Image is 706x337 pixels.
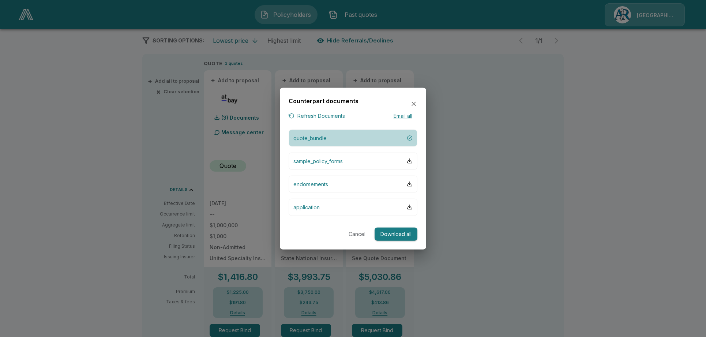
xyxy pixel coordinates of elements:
[293,134,327,142] p: quote_bundle
[289,129,417,146] button: quote_bundle
[388,112,417,121] button: Email all
[289,152,417,169] button: sample_policy_forms
[293,180,328,188] p: endorsements
[345,227,369,241] button: Cancel
[293,203,320,211] p: application
[289,96,358,106] h6: Counterpart documents
[289,198,417,216] button: application
[289,175,417,192] button: endorsements
[289,112,345,121] button: Refresh Documents
[375,227,417,241] button: Download all
[293,157,343,165] p: sample_policy_forms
